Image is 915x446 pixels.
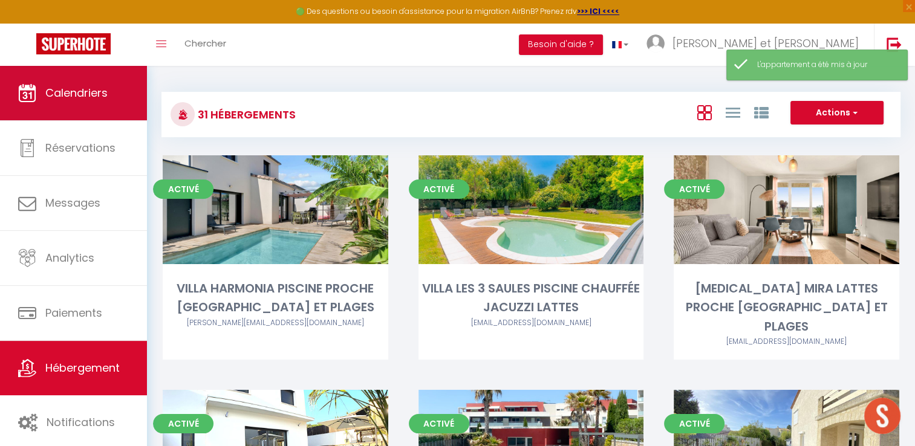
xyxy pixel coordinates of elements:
[577,6,619,16] a: >>> ICI <<<<
[697,102,711,122] a: Vue en Box
[725,102,740,122] a: Vue en Liste
[184,37,226,50] span: Chercher
[864,398,900,434] div: Ouvrir le chat
[175,24,235,66] a: Chercher
[47,415,115,430] span: Notifications
[674,279,899,336] div: [MEDICAL_DATA] MIRA LATTES PROCHE [GEOGRAPHIC_DATA] ET PLAGES
[36,33,111,54] img: Super Booking
[418,279,644,317] div: VILLA LES 3 SAULES PISCINE CHAUFFÉE JACUZZI LATTES
[45,195,100,210] span: Messages
[195,101,296,128] h3: 31 Hébergements
[45,360,120,375] span: Hébergement
[754,102,768,122] a: Vue par Groupe
[163,317,388,329] div: Airbnb
[409,414,469,433] span: Activé
[664,414,725,433] span: Activé
[672,36,859,51] span: [PERSON_NAME] et [PERSON_NAME]
[45,85,108,100] span: Calendriers
[757,59,895,71] div: L'appartement a été mis à jour
[418,317,644,329] div: Airbnb
[153,179,213,199] span: Activé
[664,179,725,199] span: Activé
[153,414,213,433] span: Activé
[45,140,116,155] span: Réservations
[519,34,603,55] button: Besoin d'aide ?
[45,305,102,320] span: Paiements
[790,101,884,125] button: Actions
[163,279,388,317] div: VILLA HARMONIA PISCINE PROCHE [GEOGRAPHIC_DATA] ET PLAGES
[887,37,902,52] img: logout
[45,250,94,265] span: Analytics
[637,24,874,66] a: ... [PERSON_NAME] et [PERSON_NAME]
[646,34,665,53] img: ...
[409,179,469,199] span: Activé
[674,336,899,347] div: Airbnb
